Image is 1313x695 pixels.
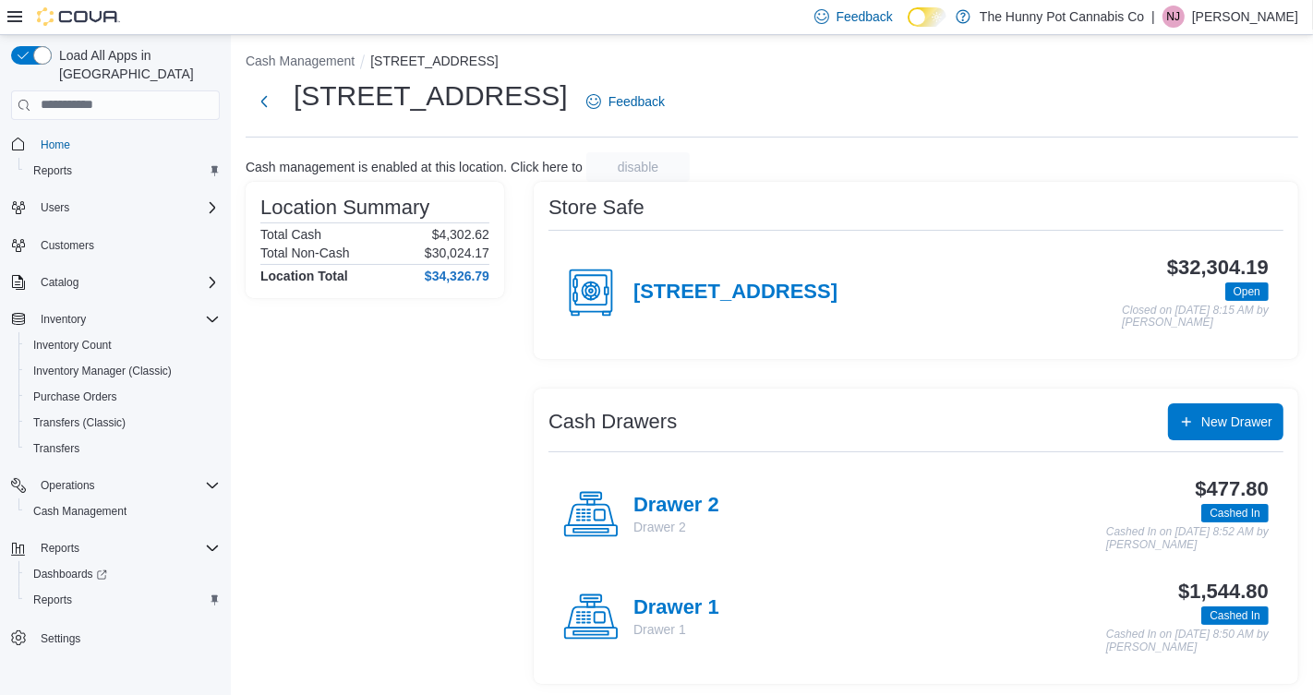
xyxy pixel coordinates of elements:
[260,197,429,219] h3: Location Summary
[52,46,220,83] span: Load All Apps in [GEOGRAPHIC_DATA]
[633,281,837,305] h4: [STREET_ADDRESS]
[4,624,227,651] button: Settings
[4,270,227,295] button: Catalog
[837,7,893,26] span: Feedback
[1162,6,1185,28] div: Nafeesa Joseph
[908,27,909,28] span: Dark Mode
[41,238,94,253] span: Customers
[1168,403,1283,440] button: New Drawer
[26,412,220,434] span: Transfers (Classic)
[1201,504,1269,522] span: Cashed In
[1201,606,1269,625] span: Cashed In
[33,567,107,581] span: Dashboards
[633,518,719,536] p: Drawer 2
[370,54,498,68] button: [STREET_ADDRESS]
[26,160,220,182] span: Reports
[246,160,583,174] p: Cash management is enabled at this location. Click here to
[1201,413,1272,431] span: New Drawer
[1234,283,1260,300] span: Open
[33,537,87,559] button: Reports
[33,441,79,456] span: Transfers
[41,138,70,152] span: Home
[260,246,350,260] h6: Total Non-Cash
[1106,629,1269,653] p: Cashed In on [DATE] 8:50 AM by [PERSON_NAME]
[33,628,88,650] a: Settings
[633,494,719,518] h4: Drawer 2
[548,197,644,219] h3: Store Safe
[18,384,227,410] button: Purchase Orders
[26,360,179,382] a: Inventory Manager (Classic)
[33,308,220,330] span: Inventory
[246,83,283,120] button: Next
[26,334,220,356] span: Inventory Count
[4,535,227,561] button: Reports
[908,7,946,27] input: Dark Mode
[33,593,72,607] span: Reports
[41,312,86,327] span: Inventory
[608,92,665,111] span: Feedback
[26,412,133,434] a: Transfers (Classic)
[1225,282,1269,301] span: Open
[4,473,227,498] button: Operations
[33,389,117,404] span: Purchase Orders
[26,500,134,522] a: Cash Management
[26,563,114,585] a: Dashboards
[260,227,321,242] h6: Total Cash
[26,589,220,611] span: Reports
[26,360,220,382] span: Inventory Manager (Classic)
[4,306,227,332] button: Inventory
[246,52,1298,74] nav: An example of EuiBreadcrumbs
[18,332,227,358] button: Inventory Count
[26,500,220,522] span: Cash Management
[33,197,220,219] span: Users
[579,83,672,120] a: Feedback
[1167,6,1181,28] span: NJ
[1167,257,1269,279] h3: $32,304.19
[33,626,220,649] span: Settings
[26,386,220,408] span: Purchase Orders
[26,334,119,356] a: Inventory Count
[33,308,93,330] button: Inventory
[26,589,79,611] a: Reports
[586,152,690,182] button: disable
[1196,478,1269,500] h3: $477.80
[26,386,125,408] a: Purchase Orders
[33,134,78,156] a: Home
[4,195,227,221] button: Users
[33,163,72,178] span: Reports
[980,6,1144,28] p: The Hunny Pot Cannabis Co
[294,78,568,114] h1: [STREET_ADDRESS]
[41,275,78,290] span: Catalog
[1192,6,1298,28] p: [PERSON_NAME]
[33,504,126,519] span: Cash Management
[33,133,220,156] span: Home
[41,631,80,646] span: Settings
[1210,607,1260,624] span: Cashed In
[432,227,489,242] p: $4,302.62
[33,415,126,430] span: Transfers (Classic)
[33,197,77,219] button: Users
[1106,526,1269,551] p: Cashed In on [DATE] 8:52 AM by [PERSON_NAME]
[26,563,220,585] span: Dashboards
[41,200,69,215] span: Users
[246,54,355,68] button: Cash Management
[425,269,489,283] h4: $34,326.79
[18,436,227,461] button: Transfers
[33,234,102,257] a: Customers
[633,596,719,620] h4: Drawer 1
[18,410,227,436] button: Transfers (Classic)
[37,7,120,26] img: Cova
[4,131,227,158] button: Home
[618,158,658,176] span: disable
[33,474,102,497] button: Operations
[33,537,220,559] span: Reports
[33,271,86,294] button: Catalog
[548,411,677,433] h3: Cash Drawers
[26,437,220,460] span: Transfers
[33,364,172,378] span: Inventory Manager (Classic)
[18,158,227,184] button: Reports
[33,474,220,497] span: Operations
[1151,6,1155,28] p: |
[41,541,79,556] span: Reports
[33,271,220,294] span: Catalog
